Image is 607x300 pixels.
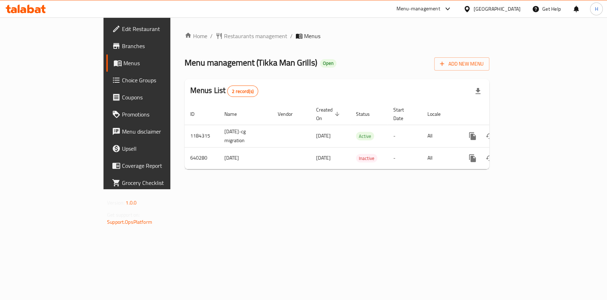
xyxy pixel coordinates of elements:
[107,198,124,207] span: Version:
[107,217,152,227] a: Support.OpsPlatform
[190,85,258,97] h2: Menus List
[122,25,199,33] span: Edit Restaurant
[106,37,205,55] a: Branches
[122,42,199,50] span: Branches
[106,174,205,191] a: Grocery Checklist
[356,132,374,140] span: Active
[304,32,320,40] span: Menus
[422,147,458,169] td: All
[185,55,317,71] span: Menu management ( Tikka Man Grills )
[440,60,484,68] span: Add New Menu
[464,150,481,167] button: more
[106,123,205,140] a: Menu disclaimer
[219,147,272,169] td: [DATE]
[316,131,331,140] span: [DATE]
[227,86,258,97] div: Total records count
[427,110,450,118] span: Locale
[434,57,489,71] button: Add New Menu
[396,5,440,13] div: Menu-management
[107,210,140,219] span: Get support on:
[106,55,205,72] a: Menus
[469,83,486,100] div: Export file
[106,106,205,123] a: Promotions
[464,128,481,145] button: more
[215,32,287,40] a: Restaurants management
[190,110,204,118] span: ID
[123,59,199,67] span: Menus
[122,127,199,136] span: Menu disclaimer
[228,88,258,95] span: 2 record(s)
[388,125,422,147] td: -
[106,140,205,157] a: Upsell
[185,103,538,169] table: enhanced table
[316,105,342,123] span: Created On
[393,105,413,123] span: Start Date
[219,125,272,147] td: [DATE]-cg migration
[320,59,336,68] div: Open
[320,60,336,66] span: Open
[106,157,205,174] a: Coverage Report
[356,154,377,162] span: Inactive
[106,89,205,106] a: Coupons
[122,76,199,84] span: Choice Groups
[122,93,199,102] span: Coupons
[458,103,538,125] th: Actions
[388,147,422,169] td: -
[122,161,199,170] span: Coverage Report
[224,32,287,40] span: Restaurants management
[481,128,498,145] button: Change Status
[185,32,489,40] nav: breadcrumb
[224,110,246,118] span: Name
[106,20,205,37] a: Edit Restaurant
[481,150,498,167] button: Change Status
[595,5,598,13] span: H
[474,5,521,13] div: [GEOGRAPHIC_DATA]
[290,32,293,40] li: /
[422,125,458,147] td: All
[122,179,199,187] span: Grocery Checklist
[126,198,137,207] span: 1.0.0
[356,110,379,118] span: Status
[278,110,302,118] span: Vendor
[122,110,199,119] span: Promotions
[316,153,331,162] span: [DATE]
[210,32,213,40] li: /
[122,144,199,153] span: Upsell
[106,72,205,89] a: Choice Groups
